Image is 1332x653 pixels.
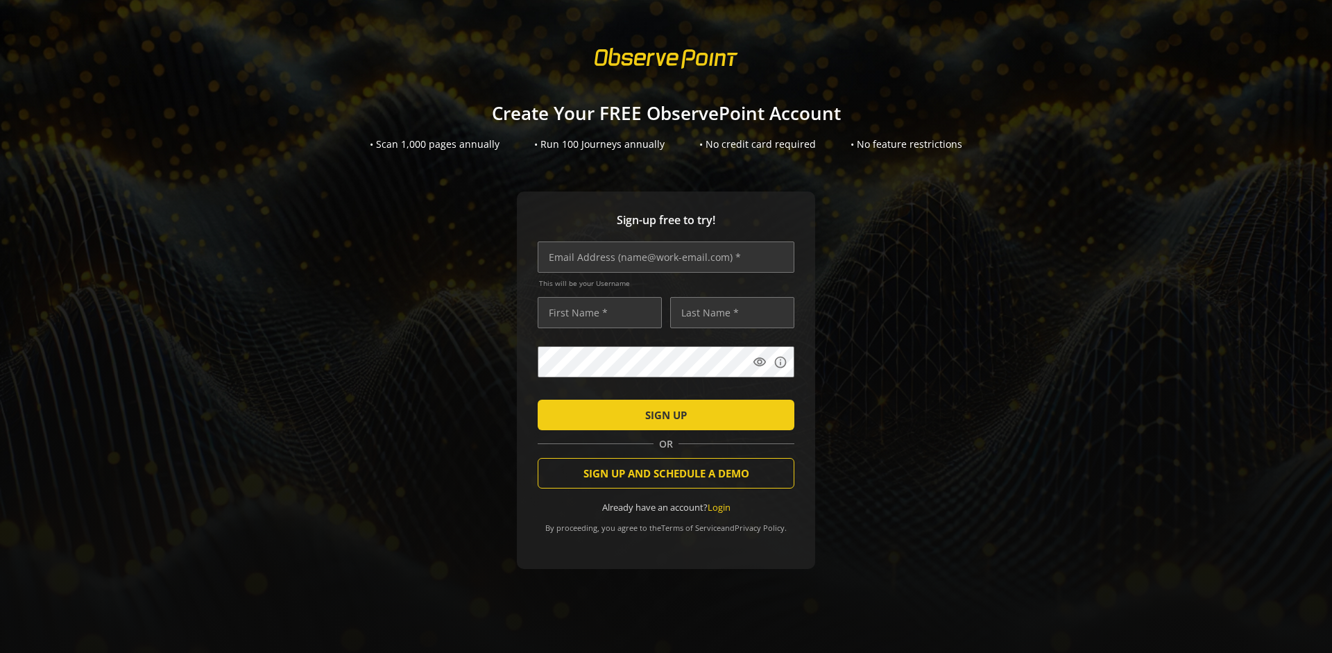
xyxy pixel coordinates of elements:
input: Last Name * [670,297,794,328]
button: SIGN UP AND SCHEDULE A DEMO [538,458,794,489]
a: Privacy Policy [735,523,785,533]
span: This will be your Username [539,278,794,288]
div: Already have an account? [538,501,794,514]
span: Sign-up free to try! [538,212,794,228]
button: SIGN UP [538,400,794,430]
span: OR [654,437,678,451]
input: First Name * [538,297,662,328]
input: Email Address (name@work-email.com) * [538,241,794,273]
div: • No credit card required [699,137,816,151]
div: By proceeding, you agree to the and . [538,514,794,533]
mat-icon: visibility [753,355,767,369]
a: Terms of Service [661,523,721,533]
span: SIGN UP [645,402,687,427]
span: SIGN UP AND SCHEDULE A DEMO [583,461,749,486]
div: • Run 100 Journeys annually [534,137,665,151]
mat-icon: info [774,355,787,369]
div: • Scan 1,000 pages annually [370,137,499,151]
div: • No feature restrictions [851,137,962,151]
a: Login [708,501,731,514]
